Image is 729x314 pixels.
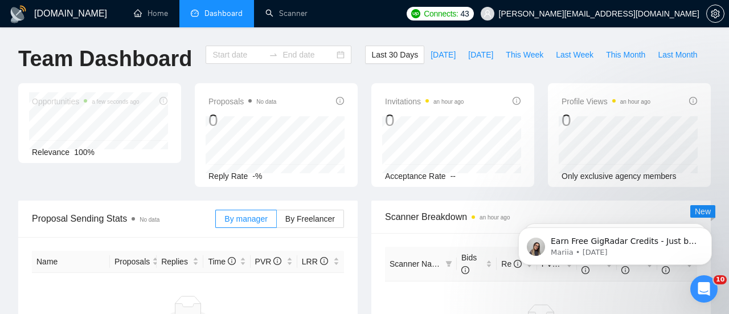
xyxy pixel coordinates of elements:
[468,48,493,61] span: [DATE]
[706,9,724,18] a: setting
[18,46,192,72] h1: Team Dashboard
[208,95,276,108] span: Proposals
[255,257,282,266] span: PVR
[433,99,464,105] time: an hour ago
[562,172,677,181] span: Only exclusive agency members
[411,9,420,18] img: upwork-logo.png
[550,46,600,64] button: Last Week
[706,5,724,23] button: setting
[320,257,328,265] span: info-circle
[714,275,727,284] span: 10
[269,50,278,59] span: to
[74,148,95,157] span: 100%
[252,172,262,181] span: -%
[462,46,499,64] button: [DATE]
[385,109,464,131] div: 0
[134,9,168,18] a: homeHome
[212,48,264,61] input: Start date
[265,9,308,18] a: searchScanner
[365,46,424,64] button: Last 30 Days
[506,48,543,61] span: This Week
[562,109,650,131] div: 0
[461,7,469,20] span: 43
[461,266,469,274] span: info-circle
[32,211,215,226] span: Proposal Sending Stats
[652,46,703,64] button: Last Month
[256,99,276,105] span: No data
[385,95,464,108] span: Invitations
[461,253,477,275] span: Bids
[208,257,235,266] span: Time
[513,97,521,105] span: info-circle
[600,46,652,64] button: This Month
[606,48,645,61] span: This Month
[208,109,276,131] div: 0
[707,9,724,18] span: setting
[443,255,454,272] span: filter
[658,48,697,61] span: Last Month
[228,257,236,265] span: info-circle
[110,251,157,273] th: Proposals
[431,48,456,61] span: [DATE]
[450,172,456,181] span: --
[480,214,510,221] time: an hour ago
[285,214,335,223] span: By Freelancer
[161,255,190,268] span: Replies
[273,257,281,265] span: info-circle
[620,99,650,105] time: an hour ago
[157,251,203,273] th: Replies
[445,260,452,267] span: filter
[385,210,697,224] span: Scanner Breakdown
[562,95,650,108] span: Profile Views
[204,9,243,18] span: Dashboard
[302,257,328,266] span: LRR
[269,50,278,59] span: swap-right
[114,255,150,268] span: Proposals
[208,172,248,181] span: Reply Rate
[690,275,718,303] iframe: Intercom live chat
[501,203,729,283] iframe: Intercom notifications message
[499,46,550,64] button: This Week
[224,214,267,223] span: By manager
[424,7,458,20] span: Connects:
[140,217,159,223] span: No data
[191,9,199,17] span: dashboard
[424,46,462,64] button: [DATE]
[689,97,697,105] span: info-circle
[390,259,443,268] span: Scanner Name
[556,48,593,61] span: Last Week
[484,10,492,18] span: user
[9,5,27,23] img: logo
[336,97,344,105] span: info-circle
[371,48,418,61] span: Last 30 Days
[282,48,334,61] input: End date
[32,251,110,273] th: Name
[32,148,69,157] span: Relevance
[385,172,446,181] span: Acceptance Rate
